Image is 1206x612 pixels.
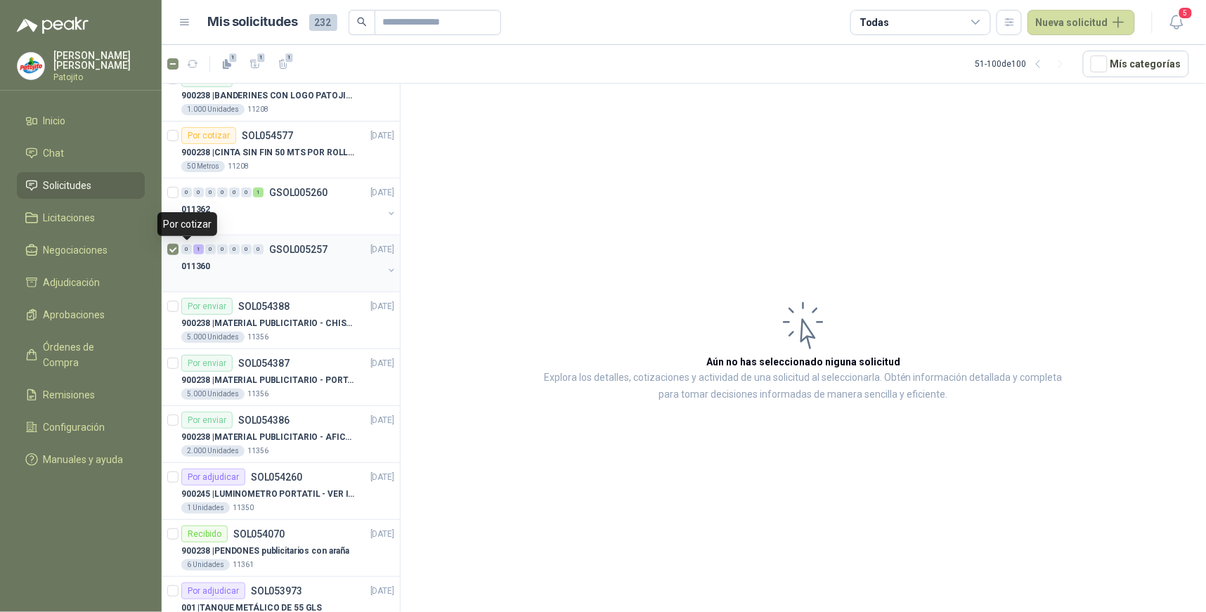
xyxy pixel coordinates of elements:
[181,488,356,501] p: 900245 | LUMINOMETRO PORTATIL - VER IMAGEN ADJUNTA
[17,108,145,134] a: Inicio
[193,188,204,197] div: 0
[17,414,145,441] a: Configuración
[17,237,145,263] a: Negociaciones
[208,12,298,32] h1: Mis solicitudes
[241,245,252,254] div: 0
[244,53,266,75] button: 1
[253,245,264,254] div: 0
[370,414,394,427] p: [DATE]
[181,389,245,400] div: 5.000 Unidades
[181,245,192,254] div: 0
[247,445,268,457] p: 11356
[181,203,210,216] p: 011362
[181,241,397,286] a: 0 1 0 0 0 0 0 GSOL005257[DATE] 011360
[370,129,394,143] p: [DATE]
[251,586,302,596] p: SOL053973
[162,406,400,463] a: Por enviarSOL054386[DATE] 900238 |MATERIAL PUBLICITARIO - AFICHE VER ADJUNTO2.000 Unidades11356
[541,370,1065,403] p: Explora los detalles, cotizaciones y actividad de una solicitud al seleccionarla. Obtén informaci...
[181,469,245,486] div: Por adjudicar
[229,245,240,254] div: 0
[181,332,245,343] div: 5.000 Unidades
[44,339,131,370] span: Órdenes de Compra
[238,415,290,425] p: SOL054386
[181,559,230,571] div: 6 Unidades
[370,186,394,200] p: [DATE]
[44,178,92,193] span: Solicitudes
[17,204,145,231] a: Licitaciones
[181,260,210,273] p: 011360
[157,212,217,236] div: Por cotizar
[1164,10,1189,35] button: 5
[162,122,400,178] a: Por cotizarSOL054577[DATE] 900238 |CINTA SIN FIN 50 MTS POR ROLLO - VER DOC ADJUNTO50 Metros11208
[238,358,290,368] p: SOL054387
[44,145,65,161] span: Chat
[181,431,356,444] p: 900238 | MATERIAL PUBLICITARIO - AFICHE VER ADJUNTO
[181,146,356,159] p: 900238 | CINTA SIN FIN 50 MTS POR ROLLO - VER DOC ADJUNTO
[238,74,290,84] p: SOL054578
[44,387,96,403] span: Remisiones
[44,275,100,290] span: Adjudicación
[253,188,264,197] div: 1
[17,301,145,328] a: Aprobaciones
[44,419,105,435] span: Configuración
[247,389,268,400] p: 11356
[238,301,290,311] p: SOL054388
[181,374,356,387] p: 900238 | MATERIAL PUBLICITARIO - PORTAPRECIOS VER ADJUNTO
[17,17,89,34] img: Logo peakr
[181,445,245,457] div: 2.000 Unidades
[44,242,108,258] span: Negociaciones
[181,298,233,315] div: Por enviar
[370,585,394,598] p: [DATE]
[269,245,328,254] p: GSOL005257
[53,73,145,82] p: Patojito
[233,502,254,514] p: 11350
[1027,10,1135,35] button: Nueva solicitud
[181,89,356,103] p: 900238 | BANDERINES CON LOGO PATOJITO - VER DOC ADJUNTO
[309,14,337,31] span: 232
[217,188,228,197] div: 0
[44,452,124,467] span: Manuales y ayuda
[1083,51,1189,77] button: Mís categorías
[233,529,285,539] p: SOL054070
[181,502,230,514] div: 1 Unidades
[181,161,225,172] div: 50 Metros
[181,127,236,144] div: Por cotizar
[17,172,145,199] a: Solicitudes
[1178,6,1193,20] span: 5
[205,188,216,197] div: 0
[44,113,66,129] span: Inicio
[17,334,145,376] a: Órdenes de Compra
[162,349,400,406] a: Por enviarSOL054387[DATE] 900238 |MATERIAL PUBLICITARIO - PORTAPRECIOS VER ADJUNTO5.000 Unidades1...
[181,355,233,372] div: Por enviar
[18,53,44,79] img: Company Logo
[247,332,268,343] p: 11356
[44,307,105,323] span: Aprobaciones
[162,65,400,122] a: Por enviarSOL054578[DATE] 900238 |BANDERINES CON LOGO PATOJITO - VER DOC ADJUNTO1.000 Unidades11208
[229,188,240,197] div: 0
[370,357,394,370] p: [DATE]
[241,188,252,197] div: 0
[228,161,249,172] p: 11208
[17,446,145,473] a: Manuales y ayuda
[181,317,356,330] p: 900238 | MATERIAL PUBLICITARIO - CHISPA PATOJITO VER ADJUNTO
[181,545,349,558] p: 900238 | PENDONES publicitarios con araña
[370,471,394,484] p: [DATE]
[860,15,889,30] div: Todas
[247,104,268,115] p: 11208
[370,243,394,256] p: [DATE]
[357,17,367,27] span: search
[53,51,145,70] p: [PERSON_NAME] [PERSON_NAME]
[251,472,302,482] p: SOL054260
[370,300,394,313] p: [DATE]
[181,526,228,542] div: Recibido
[181,184,397,229] a: 0 0 0 0 0 0 1 GSOL005260[DATE] 011362
[233,559,254,571] p: 11361
[285,52,294,63] span: 1
[217,245,228,254] div: 0
[216,53,238,75] button: 1
[162,292,400,349] a: Por enviarSOL054388[DATE] 900238 |MATERIAL PUBLICITARIO - CHISPA PATOJITO VER ADJUNTO5.000 Unidad...
[162,520,400,577] a: RecibidoSOL054070[DATE] 900238 |PENDONES publicitarios con araña6 Unidades11361
[272,53,294,75] button: 1
[193,245,204,254] div: 1
[228,52,238,63] span: 1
